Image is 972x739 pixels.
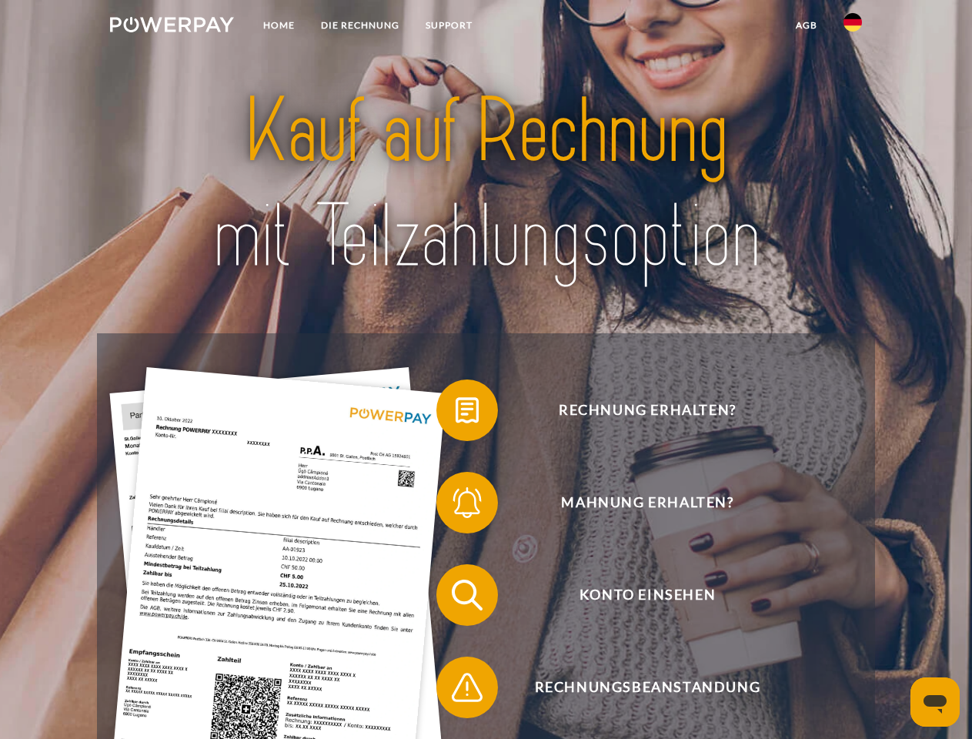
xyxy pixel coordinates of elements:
a: Home [250,12,308,39]
img: de [843,13,862,32]
button: Konto einsehen [436,564,837,626]
img: qb_search.svg [448,576,486,614]
img: qb_bill.svg [448,391,486,430]
img: title-powerpay_de.svg [147,74,825,295]
iframe: Schaltfläche zum Öffnen des Messaging-Fensters [910,677,960,727]
img: qb_warning.svg [448,668,486,707]
span: Rechnung erhalten? [459,380,836,441]
span: Mahnung erhalten? [459,472,836,533]
button: Mahnung erhalten? [436,472,837,533]
img: logo-powerpay-white.svg [110,17,234,32]
img: qb_bell.svg [448,483,486,522]
span: Konto einsehen [459,564,836,626]
a: DIE RECHNUNG [308,12,413,39]
span: Rechnungsbeanstandung [459,657,836,718]
button: Rechnungsbeanstandung [436,657,837,718]
a: agb [783,12,830,39]
button: Rechnung erhalten? [436,380,837,441]
a: SUPPORT [413,12,486,39]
